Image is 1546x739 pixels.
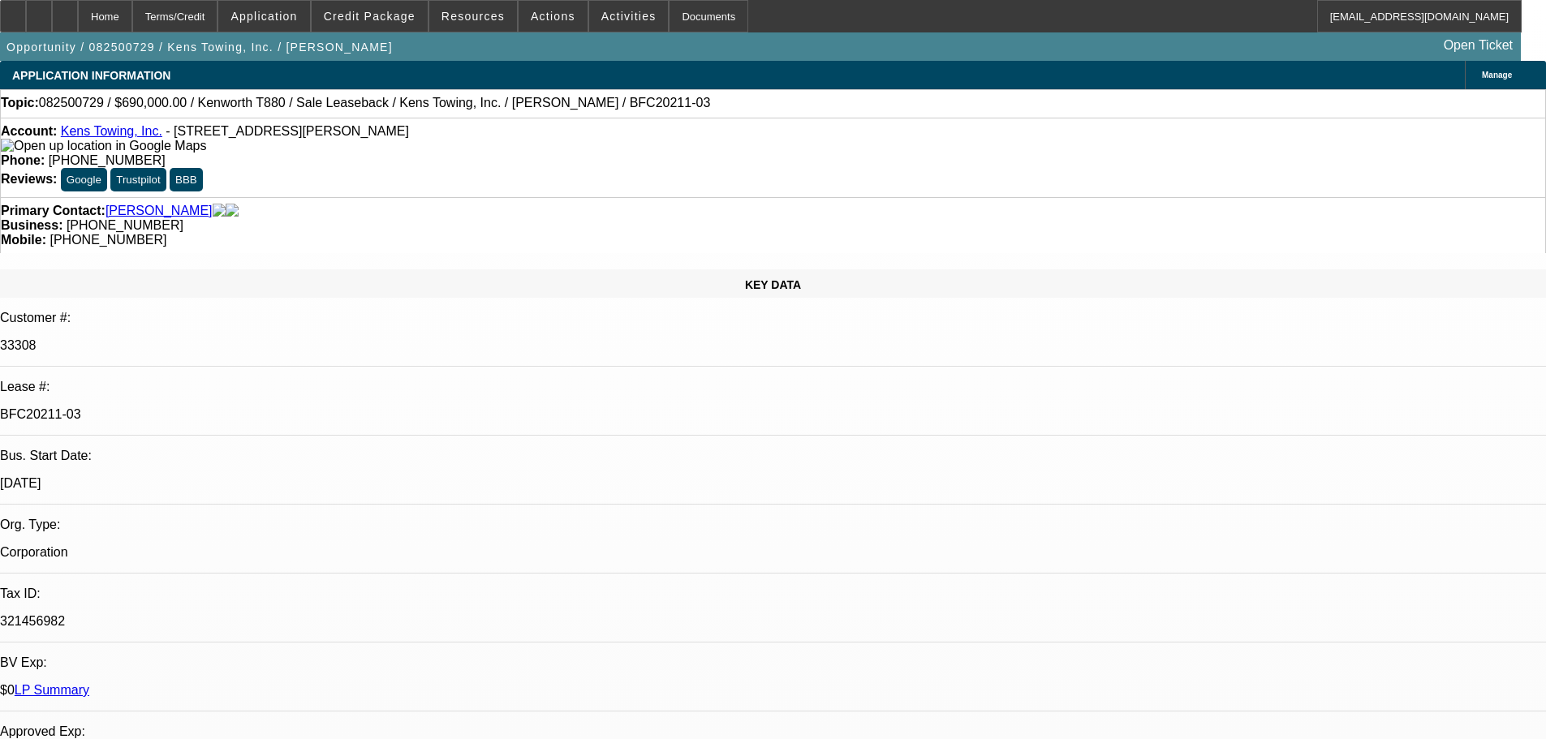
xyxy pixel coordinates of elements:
button: Actions [519,1,588,32]
button: Google [61,168,107,191]
button: BBB [170,168,203,191]
button: Application [218,1,309,32]
strong: Phone: [1,153,45,167]
span: Application [230,10,297,23]
img: linkedin-icon.png [226,204,239,218]
button: Resources [429,1,517,32]
a: Kens Towing, Inc. [61,124,162,138]
span: Credit Package [324,10,416,23]
span: Manage [1482,71,1512,79]
strong: Primary Contact: [1,204,106,218]
span: KEY DATA [745,278,801,291]
span: Opportunity / 082500729 / Kens Towing, Inc. / [PERSON_NAME] [6,41,393,54]
span: [PHONE_NUMBER] [49,153,166,167]
span: - [STREET_ADDRESS][PERSON_NAME] [166,124,409,138]
a: [PERSON_NAME] [106,204,213,218]
strong: Reviews: [1,172,57,186]
span: APPLICATION INFORMATION [12,69,170,82]
span: Resources [441,10,505,23]
a: LP Summary [15,683,89,697]
span: 082500729 / $690,000.00 / Kenworth T880 / Sale Leaseback / Kens Towing, Inc. / [PERSON_NAME] / BF... [39,96,710,110]
span: [PHONE_NUMBER] [67,218,183,232]
button: Activities [589,1,669,32]
strong: Mobile: [1,233,46,247]
strong: Business: [1,218,62,232]
a: View Google Maps [1,139,206,153]
img: Open up location in Google Maps [1,139,206,153]
img: facebook-icon.png [213,204,226,218]
button: Credit Package [312,1,428,32]
a: Open Ticket [1437,32,1519,59]
strong: Account: [1,124,57,138]
span: Activities [601,10,657,23]
button: Trustpilot [110,168,166,191]
span: Actions [531,10,575,23]
strong: Topic: [1,96,39,110]
span: [PHONE_NUMBER] [50,233,166,247]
